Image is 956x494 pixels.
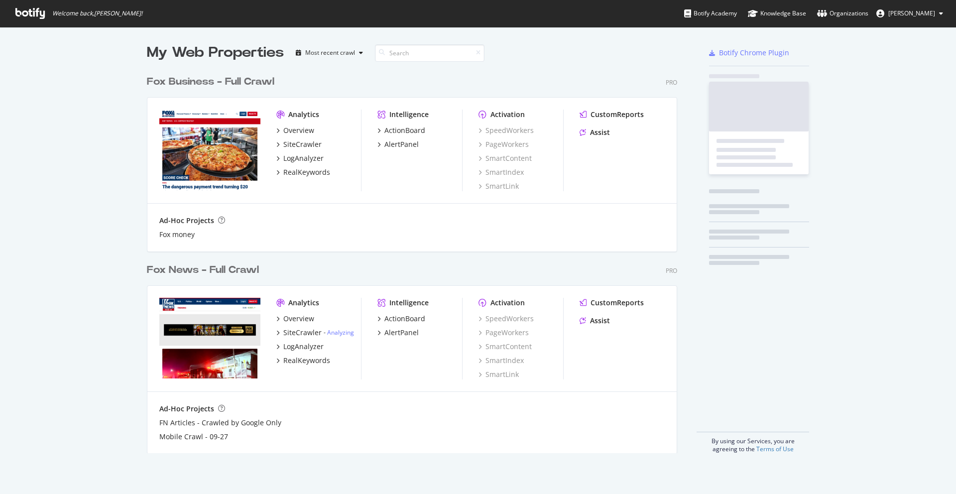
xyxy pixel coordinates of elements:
[283,153,324,163] div: LogAnalyzer
[159,404,214,414] div: Ad-Hoc Projects
[684,8,737,18] div: Botify Academy
[276,328,354,338] a: SiteCrawler- Analyzing
[288,110,319,120] div: Analytics
[591,110,644,120] div: CustomReports
[159,110,260,190] img: www.foxbusiness.com
[478,181,519,191] a: SmartLink
[478,314,534,324] a: SpeedWorkers
[283,356,330,366] div: RealKeywords
[719,48,789,58] div: Botify Chrome Plugin
[490,298,525,308] div: Activation
[147,75,274,89] div: Fox Business - Full Crawl
[375,44,484,62] input: Search
[384,314,425,324] div: ActionBoard
[697,432,809,453] div: By using our Services, you are agreeing to the
[377,139,419,149] a: AlertPanel
[52,9,142,17] span: Welcome back, [PERSON_NAME] !
[478,125,534,135] a: SpeedWorkers
[478,167,524,177] a: SmartIndex
[276,342,324,352] a: LogAnalyzer
[478,370,519,379] a: SmartLink
[666,266,677,275] div: Pro
[276,139,322,149] a: SiteCrawler
[389,110,429,120] div: Intelligence
[377,125,425,135] a: ActionBoard
[324,328,354,337] div: -
[288,298,319,308] div: Analytics
[591,298,644,308] div: CustomReports
[283,125,314,135] div: Overview
[292,45,367,61] button: Most recent crawl
[478,342,532,352] a: SmartContent
[389,298,429,308] div: Intelligence
[283,139,322,149] div: SiteCrawler
[305,50,355,56] div: Most recent crawl
[666,78,677,87] div: Pro
[147,75,278,89] a: Fox Business - Full Crawl
[147,263,263,277] a: Fox News - Full Crawl
[159,230,195,240] a: Fox money
[283,342,324,352] div: LogAnalyzer
[276,125,314,135] a: Overview
[748,8,806,18] div: Knowledge Base
[478,328,529,338] a: PageWorkers
[276,314,314,324] a: Overview
[327,328,354,337] a: Analyzing
[590,316,610,326] div: Assist
[478,139,529,149] a: PageWorkers
[276,153,324,163] a: LogAnalyzer
[580,110,644,120] a: CustomReports
[159,432,228,442] a: Mobile Crawl - 09-27
[147,263,259,277] div: Fox News - Full Crawl
[276,167,330,177] a: RealKeywords
[580,127,610,137] a: Assist
[888,9,935,17] span: Ashlyn Messier
[377,328,419,338] a: AlertPanel
[147,43,284,63] div: My Web Properties
[159,418,281,428] a: FN Articles - Crawled by Google Only
[756,445,794,453] a: Terms of Use
[868,5,951,21] button: [PERSON_NAME]
[478,356,524,366] a: SmartIndex
[147,63,685,453] div: grid
[159,298,260,378] img: www.foxnews.com
[580,298,644,308] a: CustomReports
[817,8,868,18] div: Organizations
[580,316,610,326] a: Assist
[377,314,425,324] a: ActionBoard
[276,356,330,366] a: RealKeywords
[283,314,314,324] div: Overview
[590,127,610,137] div: Assist
[384,328,419,338] div: AlertPanel
[283,167,330,177] div: RealKeywords
[490,110,525,120] div: Activation
[159,216,214,226] div: Ad-Hoc Projects
[283,328,322,338] div: SiteCrawler
[384,139,419,149] div: AlertPanel
[384,125,425,135] div: ActionBoard
[478,153,532,163] a: SmartContent
[709,48,789,58] a: Botify Chrome Plugin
